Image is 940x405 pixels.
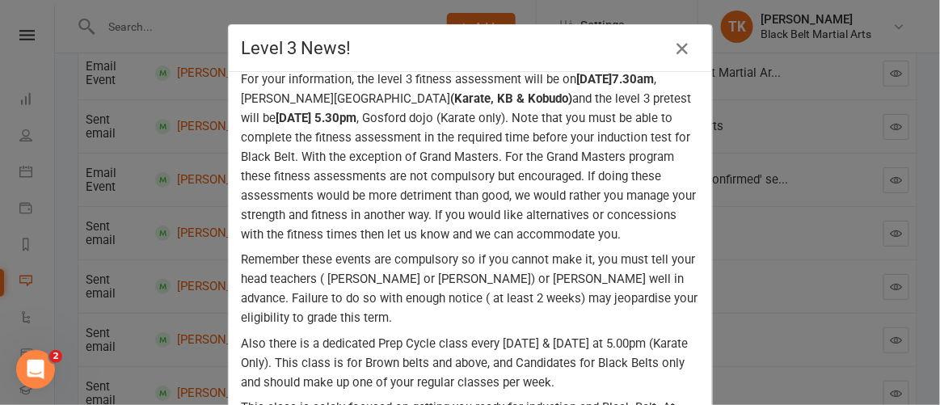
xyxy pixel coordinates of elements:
[451,91,573,106] span: (Karate, KB & Kobudo)
[577,72,655,86] span: [DATE]7.30am
[242,250,699,327] p: Remember these events are compulsory so if you cannot make it, you must tell your head teachers (...
[49,350,62,363] span: 2
[670,36,696,61] button: Close
[16,350,55,389] iframe: Intercom live chat
[242,38,675,58] div: Level 3 News!
[242,334,699,392] p: Also there is a dedicated Prep Cycle class every [DATE] & [DATE] at 5.00pm (Karate Only). This cl...
[276,111,357,125] span: [DATE] 5.30pm
[242,70,699,244] p: For your information, the level 3 fitness assessment will be on , [PERSON_NAME][GEOGRAPHIC_DATA] ...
